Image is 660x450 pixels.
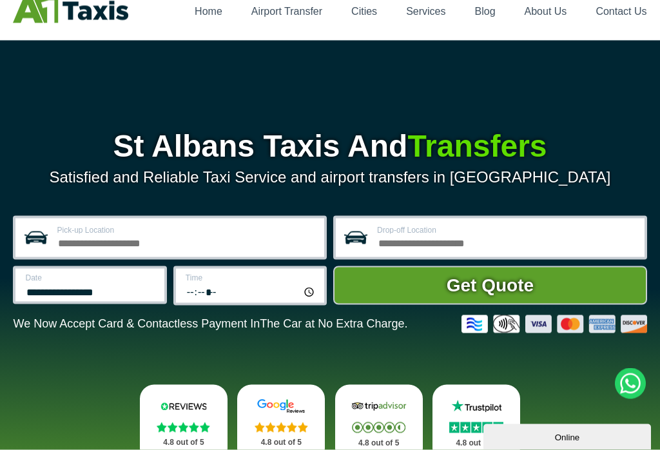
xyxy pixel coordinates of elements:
[483,422,654,450] iframe: chat widget
[333,266,646,305] button: Get Quote
[13,131,646,162] h1: St Albans Taxis And
[25,274,156,282] label: Date
[349,399,409,414] img: Tripadvisor
[377,226,637,234] label: Drop-off Location
[186,274,316,282] label: Time
[157,422,210,433] img: Stars
[13,168,646,186] p: Satisfied and Reliable Taxi Service and airport transfers in [GEOGRAPHIC_DATA]
[407,129,547,163] span: Transfers
[255,422,308,433] img: Stars
[195,6,222,17] a: Home
[251,6,322,17] a: Airport Transfer
[251,399,311,414] img: Google
[406,6,445,17] a: Services
[461,315,647,333] img: Credit And Debit Cards
[525,6,567,17] a: About Us
[596,6,646,17] a: Contact Us
[352,422,405,433] img: Stars
[57,226,316,234] label: Pick-up Location
[449,422,503,433] img: Stars
[260,317,407,330] span: The Car at No Extra Charge.
[13,317,407,331] p: We Now Accept Card & Contactless Payment In
[351,6,377,17] a: Cities
[447,399,506,414] img: Trustpilot
[154,399,213,414] img: Reviews.io
[475,6,496,17] a: Blog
